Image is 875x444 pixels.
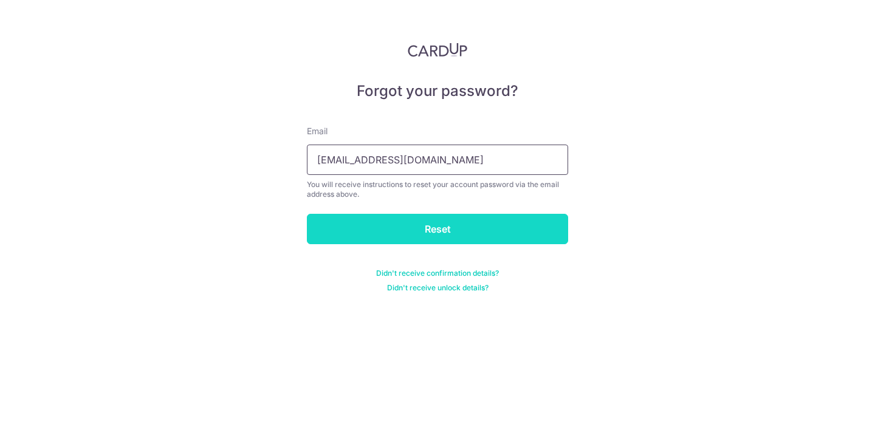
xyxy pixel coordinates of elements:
[307,81,568,101] h5: Forgot your password?
[376,268,499,278] a: Didn't receive confirmation details?
[307,145,568,175] input: Enter your Email
[408,43,467,57] img: CardUp Logo
[307,214,568,244] input: Reset
[307,125,328,137] label: Email
[387,283,489,293] a: Didn't receive unlock details?
[307,180,568,199] div: You will receive instructions to reset your account password via the email address above.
